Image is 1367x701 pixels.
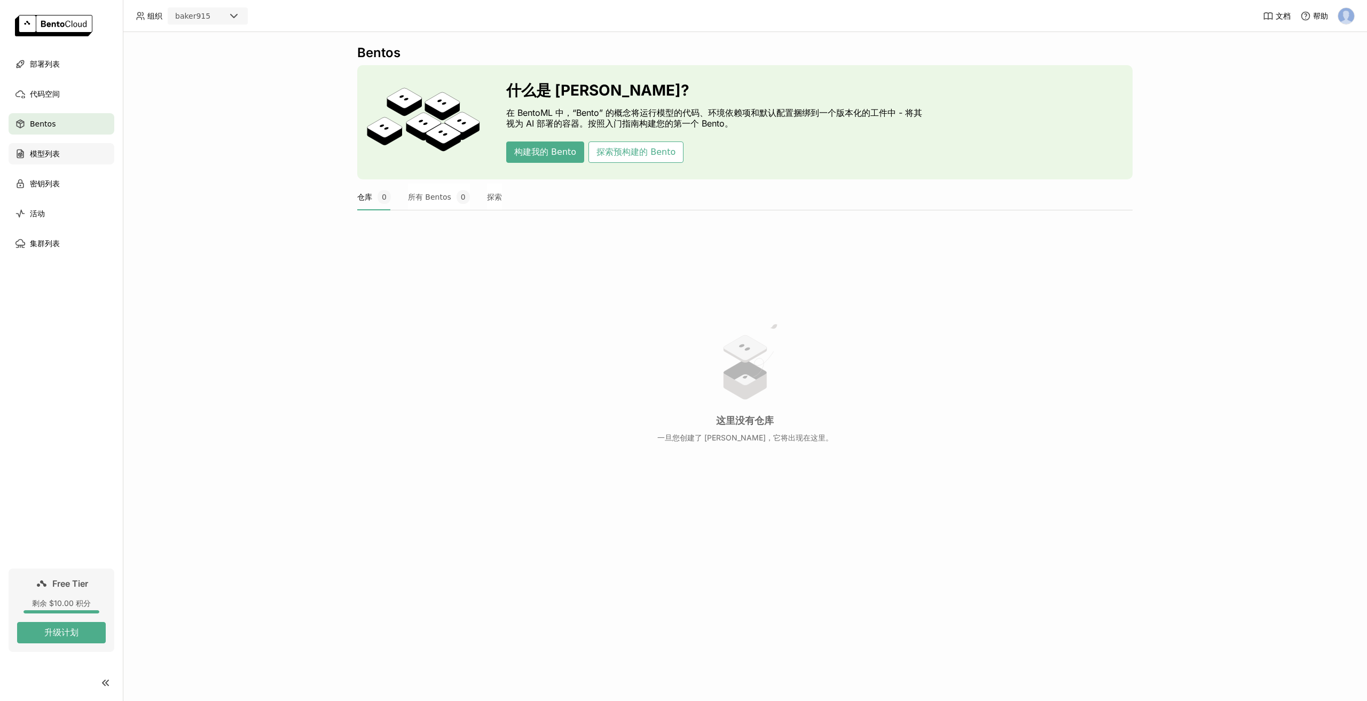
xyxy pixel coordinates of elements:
[9,143,114,164] a: 模型列表
[1313,11,1328,21] span: 帮助
[366,87,481,157] img: cover onboarding
[30,237,60,250] span: 集群列表
[9,569,114,652] a: Free Tier剩余 $10.00 积分升级计划
[17,598,106,608] div: 剩余 $10.00 积分
[17,622,106,643] button: 升级计划
[1338,8,1354,24] img: baker lee
[408,184,470,210] button: 所有 Bentos
[30,177,60,190] span: 密钥列表
[9,53,114,75] a: 部署列表
[9,173,114,194] a: 密钥列表
[457,190,470,204] span: 0
[211,11,213,22] input: Selected baker915.
[30,147,60,160] span: 模型列表
[30,58,60,70] span: 部署列表
[9,83,114,105] a: 代码空间
[1263,11,1291,21] a: 文档
[588,141,683,163] button: 探索预构建的 Bento
[506,141,584,163] button: 构建我的 Bento
[15,15,92,36] img: logo
[357,184,391,210] button: 仓库
[9,233,114,254] a: 集群列表
[716,415,774,427] h3: 这里没有仓库
[52,578,88,589] span: Free Tier
[1276,11,1291,21] span: 文档
[378,190,391,204] span: 0
[657,433,833,443] p: 一旦您创建了 [PERSON_NAME]，它将出现在这里。
[30,88,60,100] span: 代码空间
[705,321,785,402] img: no results
[506,82,928,99] h3: 什么是 [PERSON_NAME]?
[357,45,1133,61] div: Bentos
[9,113,114,135] a: Bentos
[30,207,45,220] span: 活动
[506,107,928,129] p: 在 BentoML 中，“Bento” 的概念将运行模型的代码、环境依赖项和默认配置捆绑到一个版本化的工件中 - 将其视为 AI 部署的容器。按照入门指南构建您的第一个 Bento。
[487,184,502,210] button: 探索
[1300,11,1328,21] div: 帮助
[30,117,56,130] span: Bentos
[9,203,114,224] a: 活动
[147,11,162,21] span: 组织
[175,11,210,21] div: baker915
